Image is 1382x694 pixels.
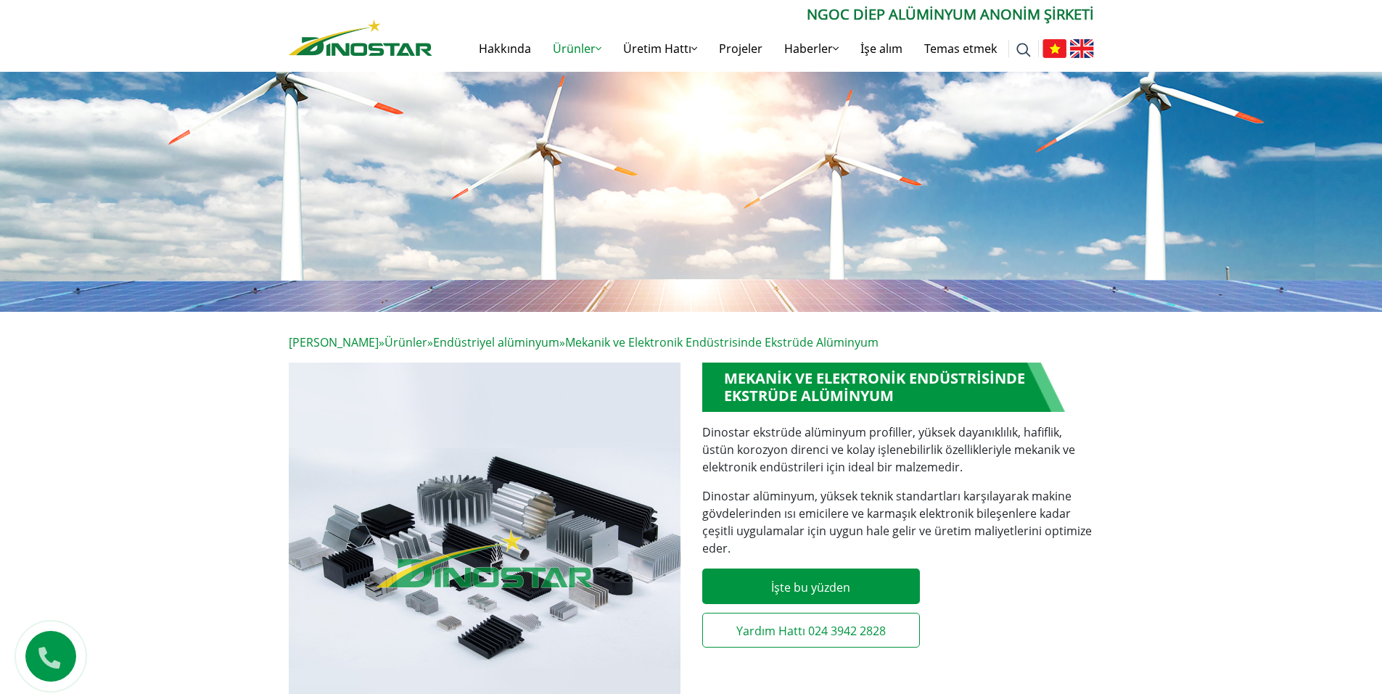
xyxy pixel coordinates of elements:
[702,613,920,648] a: Yardım Hattı 024 3942 2828
[736,623,886,639] font: Yardım Hattı 024 3942 2828
[702,569,920,604] a: İşte bu yüzden
[724,368,1025,405] font: Mekanik ve Elektronik Endüstrisinde Ekstrüde Alüminyum
[612,25,708,72] a: Üretim Hattı
[913,25,1008,72] a: Temas etmek
[479,41,531,57] font: Hakkında
[427,334,433,350] font: »
[559,334,565,350] font: »
[565,334,879,350] font: Mekanik ve Elektronik Endüstrisinde Ekstrüde Alüminyum
[708,25,773,72] a: Projeler
[1070,39,1094,58] img: İngilizce
[553,41,596,57] font: Ürünler
[784,41,833,57] font: Haberler
[771,579,850,595] font: İşte bu yüzden
[702,488,1092,556] font: Dinostar alüminyum, yüksek teknik standartları karşılayarak makine gövdelerinden ısı emicilere ve...
[807,4,1094,24] font: Ngoc Diep Alüminyum Anonim Şirketi
[379,334,384,350] font: »
[773,25,850,72] a: Haberler
[433,334,559,350] a: Endüstriyel alüminyum
[289,334,379,350] a: [PERSON_NAME]
[384,334,427,350] a: Ürünler
[719,41,762,57] font: Projeler
[623,41,691,57] font: Üretim Hattı
[924,41,998,57] font: Temas etmek
[542,25,612,72] a: Ürünler
[850,25,913,72] a: İşe alım
[289,20,432,56] img: Nhôm Dinostar
[860,41,902,57] font: İşe alım
[1042,39,1066,58] img: Tiếng Việt
[702,424,1075,475] font: Dinostar ekstrüde alüminyum profiller, yüksek dayanıklılık, hafiflik, üstün korozyon direnci ve k...
[468,25,542,72] a: Hakkında
[1016,43,1031,57] img: aramak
